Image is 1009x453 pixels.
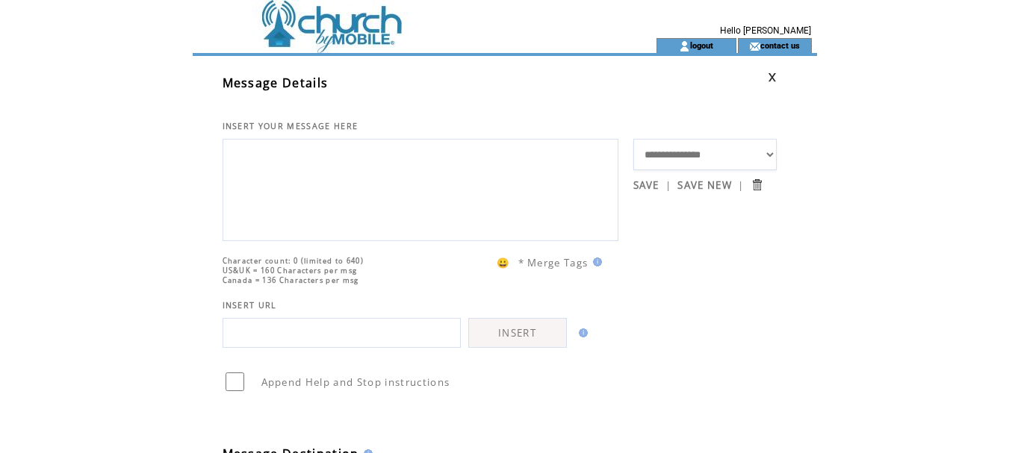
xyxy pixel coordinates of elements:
span: * Merge Tags [518,256,589,269]
input: Submit [750,178,764,192]
span: | [738,178,744,192]
span: INSERT URL [223,300,277,310]
a: INSERT [468,318,567,348]
span: Append Help and Stop instructions [261,375,450,389]
img: account_icon.gif [679,40,690,52]
span: Message Details [223,75,329,91]
img: help.gif [589,257,602,266]
span: INSERT YOUR MESSAGE HERE [223,121,358,131]
span: 😀 [497,256,510,269]
span: Hello [PERSON_NAME] [720,25,811,36]
a: logout [690,40,713,50]
a: SAVE NEW [677,178,732,192]
a: contact us [760,40,800,50]
span: Character count: 0 (limited to 640) [223,256,364,266]
img: contact_us_icon.gif [749,40,760,52]
span: Canada = 136 Characters per msg [223,275,359,285]
span: US&UK = 160 Characters per msg [223,266,358,275]
img: help.gif [574,328,588,337]
a: SAVE [633,178,659,192]
span: | [665,178,671,192]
